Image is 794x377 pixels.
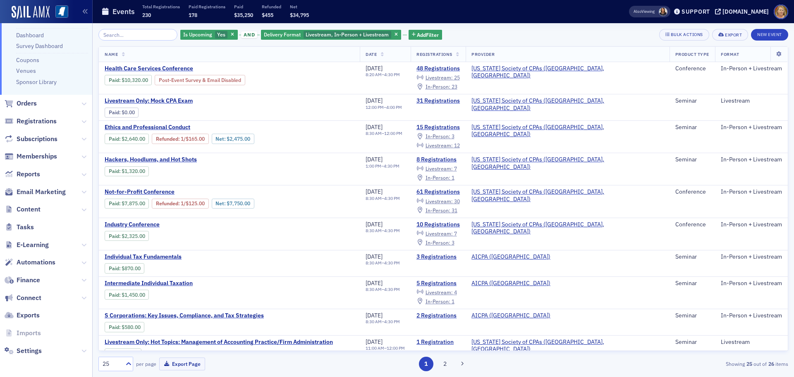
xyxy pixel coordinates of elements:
[122,136,145,142] span: $2,640.00
[5,170,40,179] a: Reports
[721,124,782,131] div: In-Person + Livestream
[452,133,454,139] span: 3
[471,312,550,319] a: AICPA ([GEOGRAPHIC_DATA])
[675,156,709,163] div: Seminar
[105,188,244,196] span: Not-for-Profit Conference
[5,117,57,126] a: Registrations
[426,198,453,204] span: Livestream :
[471,221,664,235] span: Mississippi Society of CPAs (Ridgeland, MS)
[659,29,709,41] button: Bulk Actions
[17,329,41,338] span: Imports
[109,265,122,271] span: :
[416,142,459,149] a: Livestream: 12
[122,77,148,83] span: $10,320.00
[290,12,309,18] span: $34,795
[156,200,178,207] a: Refunded
[136,360,156,367] label: per page
[180,30,238,40] div: Yes
[105,199,149,209] div: Paid: 67 - $787500
[5,187,66,197] a: Email Marketing
[105,290,149,300] div: Paid: 6 - $145000
[109,136,122,142] span: :
[417,31,439,38] span: Add Filter
[471,188,664,203] span: Mississippi Society of CPAs (Ridgeland, MS)
[156,136,178,142] a: Refunded
[366,287,400,292] div: –
[416,188,460,196] a: 61 Registrations
[384,286,400,292] time: 4:30 PM
[17,276,40,285] span: Finance
[438,357,452,371] button: 2
[16,42,63,50] a: Survey Dashboard
[471,156,664,170] span: Mississippi Society of CPAs (Ridgeland, MS)
[416,312,460,319] a: 2 Registrations
[156,200,181,207] span: :
[142,12,151,18] span: 230
[109,168,119,174] a: Paid
[142,4,180,10] p: Total Registrations
[366,130,382,136] time: 8:30 AM
[416,65,460,72] a: 48 Registrations
[17,170,40,179] span: Reports
[366,228,400,233] div: –
[105,280,244,287] a: Intermediate Individual Taxation
[675,97,709,105] div: Seminar
[5,134,57,144] a: Subscriptions
[409,30,442,40] button: AddFilter
[186,200,205,207] span: $125.00
[109,109,119,115] a: Paid
[416,97,460,105] a: 31 Registrations
[454,74,460,81] span: 25
[426,298,450,305] span: In-Person :
[366,97,383,104] span: [DATE]
[721,221,782,228] div: In-Person + Livestream
[109,77,122,83] span: :
[454,230,457,237] span: 7
[17,258,55,267] span: Automations
[109,324,122,330] span: :
[384,195,400,201] time: 4:30 PM
[152,199,208,209] div: Refunded: 67 - $787500
[745,360,753,367] strong: 25
[366,51,377,57] span: Date
[366,260,400,266] div: –
[416,221,460,228] a: 10 Registrations
[5,223,34,232] a: Tasks
[105,65,244,72] span: Health Care Services Conference
[109,292,122,298] span: :
[5,240,49,250] a: E-Learning
[426,165,453,172] span: Livestream :
[109,324,119,330] a: Paid
[452,207,457,214] span: 31
[471,124,664,138] a: [US_STATE] Society of CPAs ([GEOGRAPHIC_DATA], [GEOGRAPHIC_DATA])
[366,72,382,77] time: 8:20 AM
[725,33,742,37] div: Export
[241,31,257,38] span: and
[109,77,119,83] a: Paid
[227,200,250,207] span: $7,750.00
[122,265,141,271] span: $870.00
[156,136,181,142] span: :
[16,31,44,39] a: Dashboard
[122,292,145,298] span: $1,450.00
[416,298,454,305] a: In-Person: 1
[105,339,333,346] a: Livestream Only: Hot Topics: Management of Accounting Practice/Firm Administration
[366,65,383,72] span: [DATE]
[366,228,382,233] time: 8:30 AM
[12,6,50,19] img: SailAMX
[366,188,383,195] span: [DATE]
[366,260,382,266] time: 8:30 AM
[366,312,383,319] span: [DATE]
[17,205,41,214] span: Content
[105,253,244,261] a: Individual Tax Fundamentals
[416,339,460,346] a: 1 Registration
[471,280,550,287] a: AICPA ([GEOGRAPHIC_DATA])
[366,131,402,136] div: –
[675,339,709,346] div: Seminar
[105,51,118,57] span: Name
[675,51,709,57] span: Product Type
[186,136,205,142] span: $165.00
[452,239,454,246] span: 3
[366,279,383,287] span: [DATE]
